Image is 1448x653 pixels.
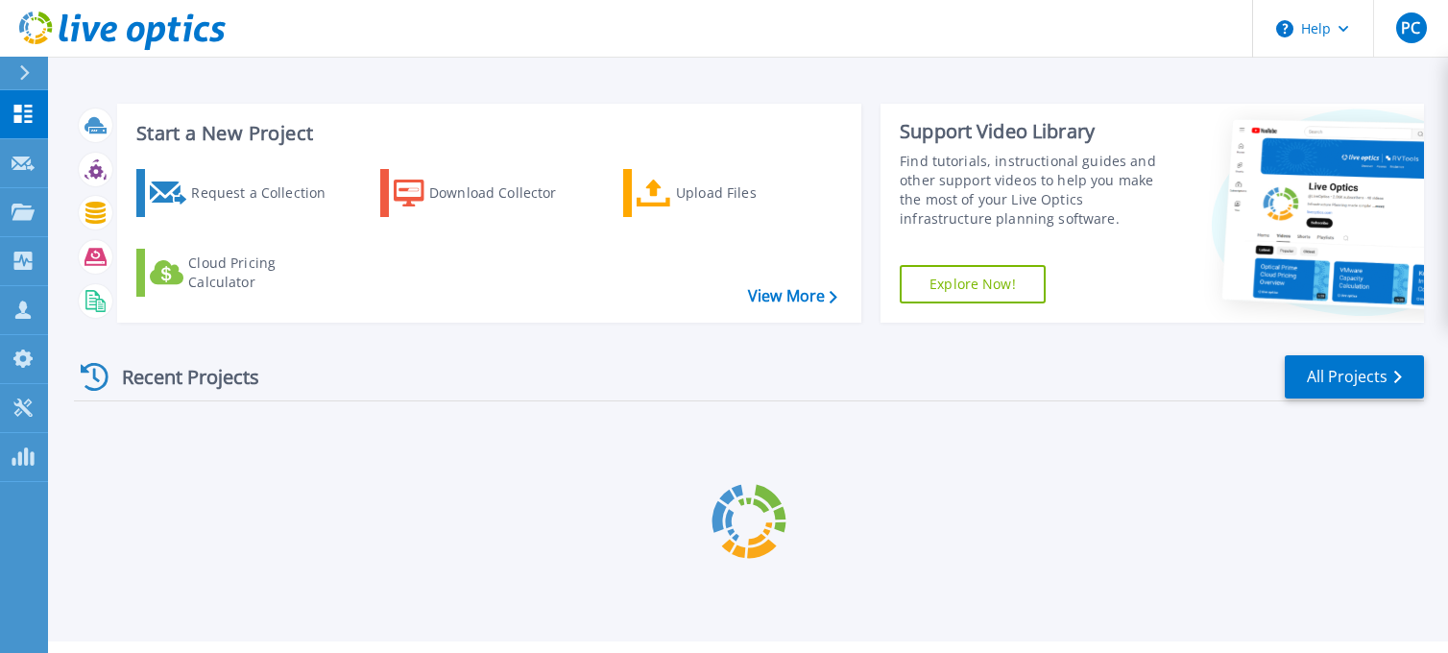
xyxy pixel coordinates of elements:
[1285,355,1424,399] a: All Projects
[748,287,837,305] a: View More
[74,353,285,400] div: Recent Projects
[429,174,583,212] div: Download Collector
[136,169,350,217] a: Request a Collection
[191,174,345,212] div: Request a Collection
[900,119,1172,144] div: Support Video Library
[380,169,594,217] a: Download Collector
[900,265,1046,303] a: Explore Now!
[623,169,837,217] a: Upload Files
[900,152,1172,229] div: Find tutorials, instructional guides and other support videos to help you make the most of your L...
[1401,20,1420,36] span: PC
[188,254,342,292] div: Cloud Pricing Calculator
[136,249,350,297] a: Cloud Pricing Calculator
[136,123,836,144] h3: Start a New Project
[676,174,830,212] div: Upload Files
